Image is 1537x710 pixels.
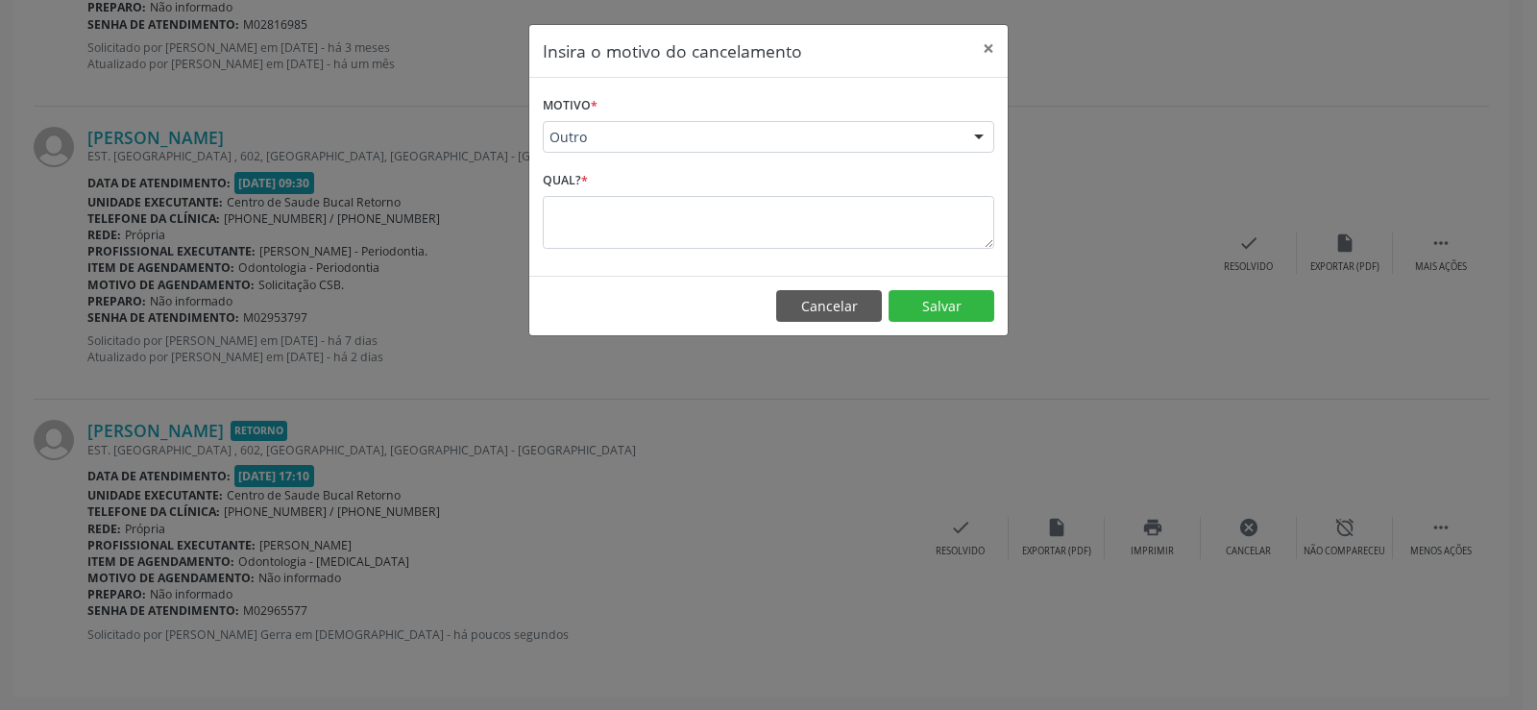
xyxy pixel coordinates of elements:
[543,38,802,63] h5: Insira o motivo do cancelamento
[543,166,588,196] label: Qual?
[549,128,955,147] span: Outro
[543,91,598,121] label: Motivo
[889,290,994,323] button: Salvar
[969,25,1008,72] button: Close
[776,290,882,323] button: Cancelar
